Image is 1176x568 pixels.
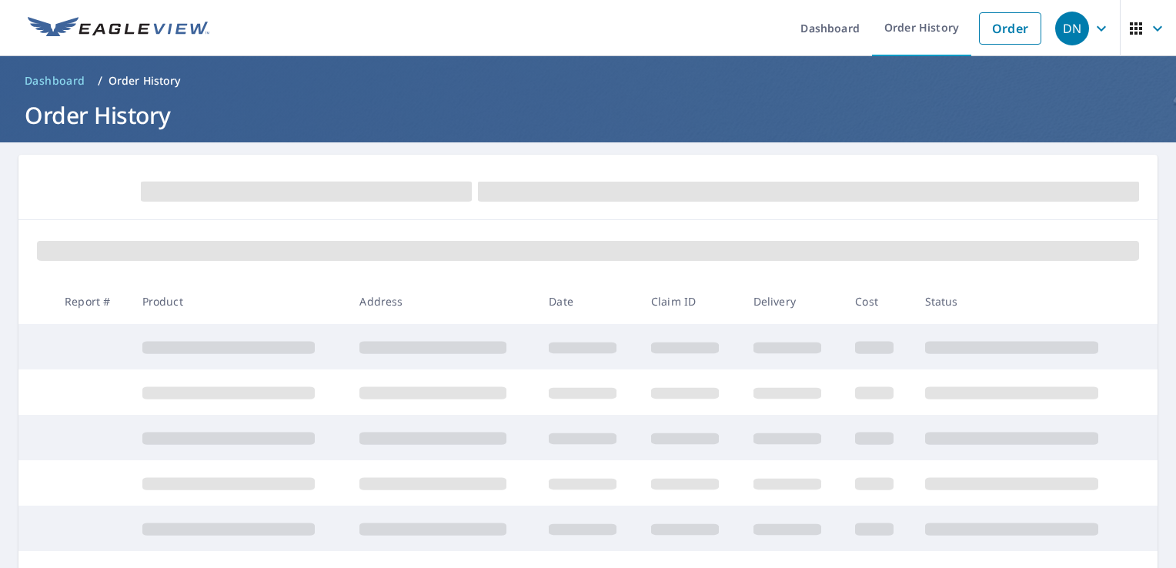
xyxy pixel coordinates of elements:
li: / [98,72,102,90]
h1: Order History [18,99,1158,131]
th: Product [130,279,348,324]
th: Claim ID [639,279,741,324]
p: Order History [109,73,181,89]
a: Order [979,12,1041,45]
a: Dashboard [18,68,92,93]
th: Status [913,279,1131,324]
img: EV Logo [28,17,209,40]
th: Address [347,279,536,324]
span: Dashboard [25,73,85,89]
th: Cost [843,279,912,324]
th: Date [536,279,639,324]
nav: breadcrumb [18,68,1158,93]
th: Delivery [741,279,844,324]
div: DN [1055,12,1089,45]
th: Report # [52,279,130,324]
